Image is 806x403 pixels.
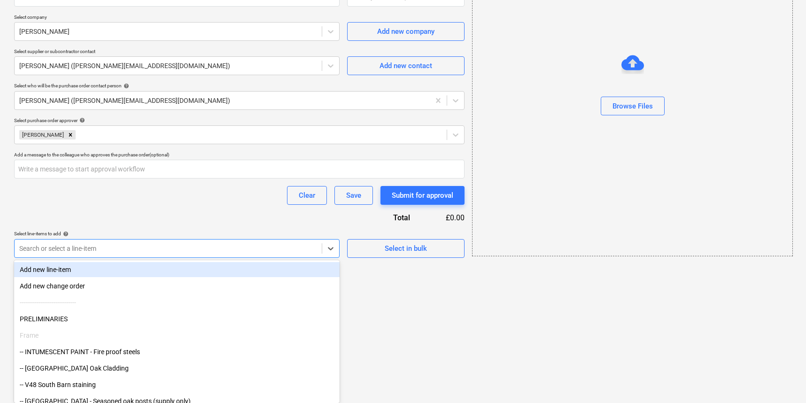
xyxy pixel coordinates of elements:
[287,186,327,205] button: Clear
[14,231,340,237] div: Select line-items to add
[14,361,340,376] div: -- [GEOGRAPHIC_DATA] Oak Cladding
[14,295,340,310] div: ------------------------------
[61,231,69,237] span: help
[14,328,340,343] div: Frame
[299,189,315,201] div: Clear
[347,22,465,41] button: Add new company
[380,60,432,72] div: Add new contact
[347,239,465,258] button: Select in bulk
[14,279,340,294] div: Add new change order
[14,14,340,22] p: Select company
[377,25,434,38] div: Add new company
[14,160,465,178] input: Write a message to start approval workflow
[65,130,76,139] div: Remove Harry Ford
[347,56,465,75] button: Add new contact
[392,189,453,201] div: Submit for approval
[14,344,340,359] div: -- INTUMESCENT PAINT - Fire proof steels
[346,189,361,201] div: Save
[14,83,465,89] div: Select who will be the purchase order contact person
[122,83,129,89] span: help
[334,186,373,205] button: Save
[14,361,340,376] div: -- North & East Barn Oak Cladding
[14,377,340,392] div: -- V48 South Barn staining
[385,242,427,255] div: Select in bulk
[14,117,465,124] div: Select purchase order approver
[612,100,653,112] div: Browse Files
[77,117,85,123] span: help
[342,212,425,223] div: Total
[14,152,465,158] div: Add a message to the colleague who approves the purchase order (optional)
[425,212,465,223] div: £0.00
[601,97,665,116] button: Browse Files
[14,48,340,56] p: Select supplier or subcontractor contact
[380,186,465,205] button: Submit for approval
[14,311,340,326] div: PRELIMINARIES
[19,130,65,139] div: [PERSON_NAME]
[14,262,340,277] div: Add new line-item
